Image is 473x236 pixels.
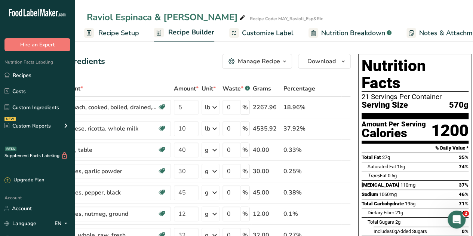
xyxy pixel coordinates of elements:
[64,103,157,112] div: Spinach, cooked, boiled, drained, without salt
[64,188,157,197] div: Spices, pepper, black
[205,167,209,176] div: g
[4,117,16,121] div: NEW
[379,191,397,197] span: 1060mg
[253,209,280,218] div: 12.00
[5,147,16,151] div: BETA
[368,173,380,178] i: Trans
[64,124,157,133] div: Cheese, ricotta, whole milk
[283,84,315,93] span: Percentage
[253,124,280,133] div: 4535.92
[4,122,51,130] div: Custom Reports
[462,229,469,234] span: 0%
[205,145,209,154] div: g
[321,28,385,38] span: Nutrition Breakdown
[397,164,405,169] span: 15g
[4,38,70,51] button: Hire an Expert
[87,10,247,24] div: Raviol Espinaca & [PERSON_NAME]
[362,93,469,101] div: 21 Servings Per Container
[362,201,404,206] span: Total Carbohydrate
[283,103,315,112] div: 18.96%
[98,28,139,38] span: Recipe Setup
[459,182,469,188] span: 37%
[362,154,381,160] span: Total Fat
[459,201,469,206] span: 71%
[154,24,214,42] a: Recipe Builder
[388,173,397,178] span: 0.5g
[362,128,426,139] div: Calories
[250,15,323,22] div: Recipe Code: MAY_Ravioli_Esp&Ric
[307,57,336,66] span: Download
[362,144,469,153] section: % Daily Value *
[229,25,294,42] a: Customize Label
[362,182,399,188] span: [MEDICAL_DATA]
[64,167,157,176] div: Spices, garlic powder
[202,84,216,93] span: Unit
[283,145,315,154] div: 0.33%
[283,167,315,176] div: 0.25%
[205,103,210,112] div: lb
[283,124,315,133] div: 37.92%
[448,211,466,229] iframe: Intercom live chat
[459,164,469,169] span: 74%
[405,201,415,206] span: 195g
[205,188,209,197] div: g
[64,209,157,218] div: Spices, nutmeg, ground
[242,28,294,38] span: Customize Label
[368,219,394,225] span: Total Sugars
[308,25,391,42] a: Nutrition Breakdown
[4,177,44,184] div: Upgrade Plan
[395,219,400,225] span: 2g
[253,188,280,197] div: 45.00
[253,167,280,176] div: 30.00
[253,103,280,112] div: 2267.96
[392,229,397,234] span: 0g
[238,57,280,66] div: Manage Recipe
[374,229,427,234] span: Includes Added Sugars
[463,211,469,217] span: 2
[368,164,396,169] span: Saturated Fat
[253,145,280,154] div: 40.00
[84,25,139,42] a: Recipe Setup
[205,209,209,218] div: g
[382,154,390,160] span: 27g
[222,84,250,93] div: Waste
[368,210,394,215] span: Dietary Fiber
[362,57,469,92] h1: Nutrition Facts
[431,121,469,141] div: 1200
[362,191,378,197] span: Sodium
[395,210,403,215] span: 21g
[4,217,36,230] a: Language
[368,173,387,178] span: Fat
[362,101,408,110] span: Serving Size
[459,210,469,215] span: 74%
[222,54,292,69] button: Manage Recipe
[459,191,469,197] span: 46%
[298,54,351,69] button: Download
[400,182,415,188] span: 110mg
[55,219,70,228] div: EN
[283,188,315,197] div: 0.38%
[253,84,271,93] span: Grams
[64,145,157,154] div: Salt, table
[205,124,210,133] div: lb
[362,121,426,128] div: Amount Per Serving
[174,84,199,93] span: Amount
[168,27,214,37] span: Recipe Builder
[449,101,469,110] span: 570g
[459,154,469,160] span: 35%
[283,209,315,218] div: 0.1%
